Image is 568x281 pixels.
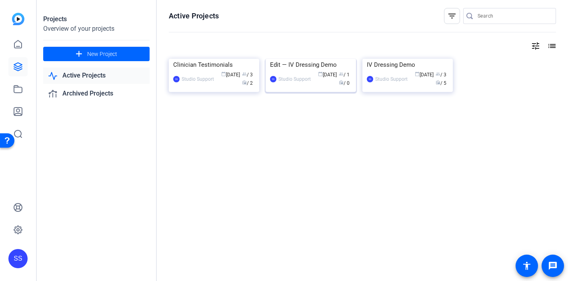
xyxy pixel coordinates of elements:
span: radio [242,80,247,85]
span: group [339,72,344,76]
input: Search [478,11,550,21]
div: SS [8,249,28,268]
mat-icon: tune [531,41,540,51]
div: Studio Support [375,75,408,83]
span: calendar_today [221,72,226,76]
div: SS [367,76,373,82]
a: Archived Projects [43,86,150,102]
div: SS [270,76,276,82]
span: / 2 [242,80,253,86]
div: Clinician Testimonials [173,59,255,71]
span: [DATE] [221,72,240,78]
div: Projects [43,14,150,24]
span: group [242,72,247,76]
span: radio [339,80,344,85]
mat-icon: list [546,41,556,51]
div: Overview of your projects [43,24,150,34]
div: SS [173,76,180,82]
mat-icon: filter_list [447,11,457,21]
h1: Active Projects [169,11,219,21]
span: / 0 [339,80,350,86]
mat-icon: accessibility [522,261,532,271]
span: [DATE] [415,72,434,78]
span: [DATE] [318,72,337,78]
span: / 3 [436,72,446,78]
span: / 3 [242,72,253,78]
div: Edit — IV Dressing Demo [270,59,352,71]
span: / 5 [436,80,446,86]
div: Studio Support [182,75,214,83]
img: blue-gradient.svg [12,13,24,25]
span: / 1 [339,72,350,78]
div: IV Dressing Demo [367,59,448,71]
span: calendar_today [415,72,420,76]
mat-icon: add [74,49,84,59]
div: Studio Support [278,75,311,83]
a: Active Projects [43,68,150,84]
span: calendar_today [318,72,323,76]
span: group [436,72,440,76]
mat-icon: message [548,261,558,271]
button: New Project [43,47,150,61]
span: radio [436,80,440,85]
span: New Project [87,50,117,58]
